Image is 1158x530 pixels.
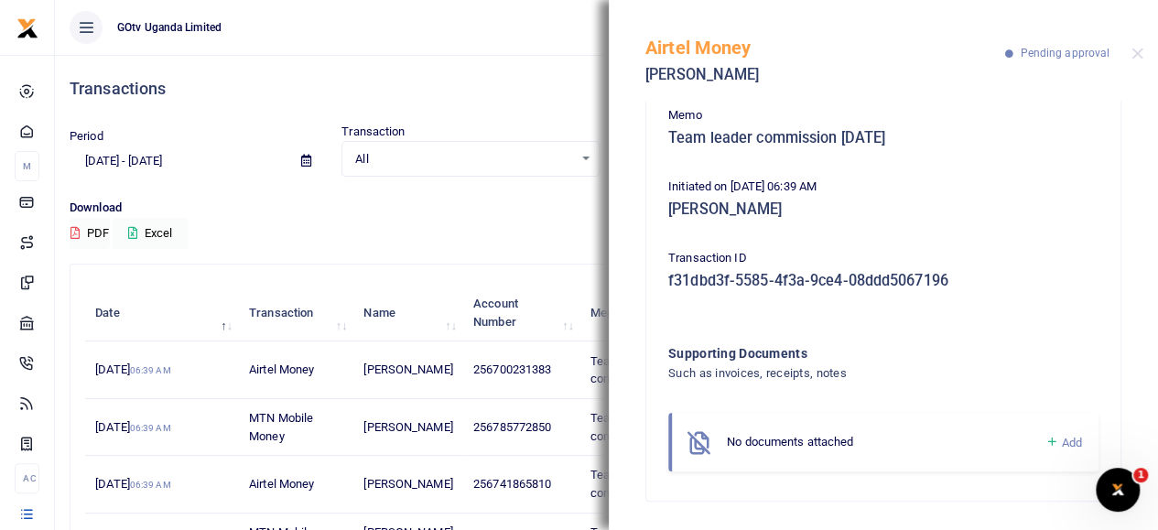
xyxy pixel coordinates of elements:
[363,477,452,491] span: [PERSON_NAME]
[353,285,463,341] th: Name: activate to sort column ascending
[668,200,1098,219] h5: [PERSON_NAME]
[1096,468,1140,512] iframe: Intercom live chat
[70,146,287,177] input: select period
[727,435,853,449] span: No documents attached
[363,420,452,434] span: [PERSON_NAME]
[645,66,1005,84] h5: [PERSON_NAME]
[473,477,551,491] span: 256741865810
[473,420,551,434] span: 256785772850
[363,362,452,376] span: [PERSON_NAME]
[590,468,693,500] span: Team leader commission [DATE]
[1131,48,1143,59] button: Close
[590,354,693,386] span: Team leader commission [DATE]
[645,37,1005,59] h5: Airtel Money
[95,420,170,434] span: [DATE]
[668,178,1098,197] p: Initiated on [DATE] 06:39 AM
[15,151,39,181] li: M
[85,285,239,341] th: Date: activate to sort column descending
[1044,432,1082,453] a: Add
[668,249,1098,268] p: Transaction ID
[70,79,1143,99] h4: Transactions
[1133,468,1148,482] span: 1
[249,362,314,376] span: Airtel Money
[249,477,314,491] span: Airtel Money
[70,218,110,249] button: PDF
[130,480,171,490] small: 06:39 AM
[130,423,171,433] small: 06:39 AM
[249,411,313,443] span: MTN Mobile Money
[1020,47,1109,59] span: Pending approval
[668,272,1098,290] h5: f31dbd3f-5585-4f3a-9ce4-08ddd5067196
[95,477,170,491] span: [DATE]
[668,129,1098,147] h5: Team leader commission [DATE]
[130,365,171,375] small: 06:39 AM
[463,285,580,341] th: Account Number: activate to sort column ascending
[95,362,170,376] span: [DATE]
[15,463,39,493] li: Ac
[341,123,405,141] label: Transaction
[70,127,103,146] label: Period
[668,106,1098,125] p: Memo
[473,362,551,376] span: 256700231383
[355,150,572,168] span: All
[110,19,229,36] span: GOtv Uganda Limited
[590,411,693,443] span: Team leader commission [DATE]
[113,218,188,249] button: Excel
[239,285,353,341] th: Transaction: activate to sort column ascending
[1062,436,1082,449] span: Add
[668,343,1024,363] h4: Supporting Documents
[16,17,38,39] img: logo-small
[668,363,1024,384] h4: Such as invoices, receipts, notes
[580,285,729,341] th: Memo: activate to sort column ascending
[16,20,38,34] a: logo-small logo-large logo-large
[70,199,1143,218] p: Download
